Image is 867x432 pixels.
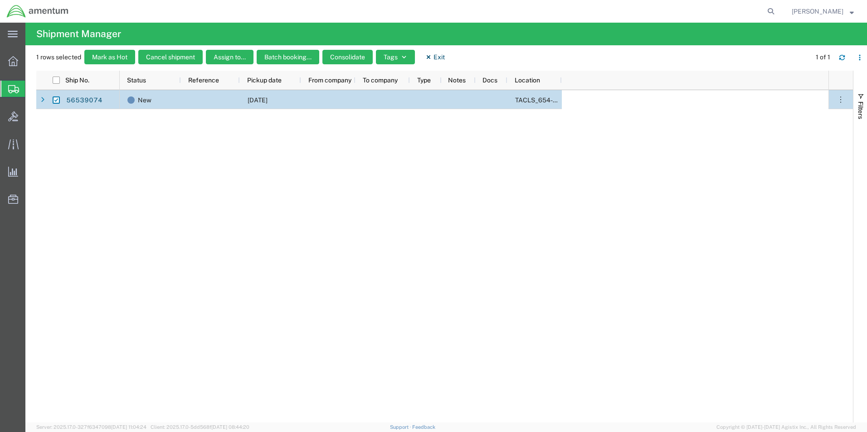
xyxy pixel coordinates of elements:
[84,50,135,64] button: Mark as Hot
[418,50,452,64] button: Exit
[211,424,249,430] span: [DATE] 08:44:20
[36,23,121,45] h4: Shipment Manager
[247,77,282,84] span: Pickup date
[65,77,89,84] span: Ship No.
[816,53,832,62] div: 1 of 1
[6,5,69,18] img: logo
[257,50,319,64] button: Batch booking...
[376,50,415,64] button: Tags
[127,77,146,84] span: Status
[448,77,466,84] span: Notes
[857,101,864,119] span: Filters
[716,423,856,431] span: Copyright © [DATE]-[DATE] Agistix Inc., All Rights Reserved
[412,424,435,430] a: Feedback
[791,6,854,17] button: [PERSON_NAME]
[792,6,843,16] span: Austin Ragland
[138,50,203,64] button: Cancel shipment
[390,424,413,430] a: Support
[248,96,268,104] span: 08/19/2025
[515,77,540,84] span: Location
[151,424,249,430] span: Client: 2025.17.0-5dd568f
[36,53,81,62] span: 1 rows selected
[482,77,497,84] span: Docs
[417,77,431,84] span: Type
[111,424,146,430] span: [DATE] 11:04:24
[138,91,151,110] span: New
[66,93,103,108] a: 56539074
[36,424,146,430] span: Server: 2025.17.0-327f6347098
[206,50,253,64] button: Assign to...
[363,77,398,84] span: To company
[188,77,219,84] span: Reference
[322,50,373,64] button: Consolidate
[515,96,685,104] span: TACLS_654-Nashville, TN
[308,77,351,84] span: From company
